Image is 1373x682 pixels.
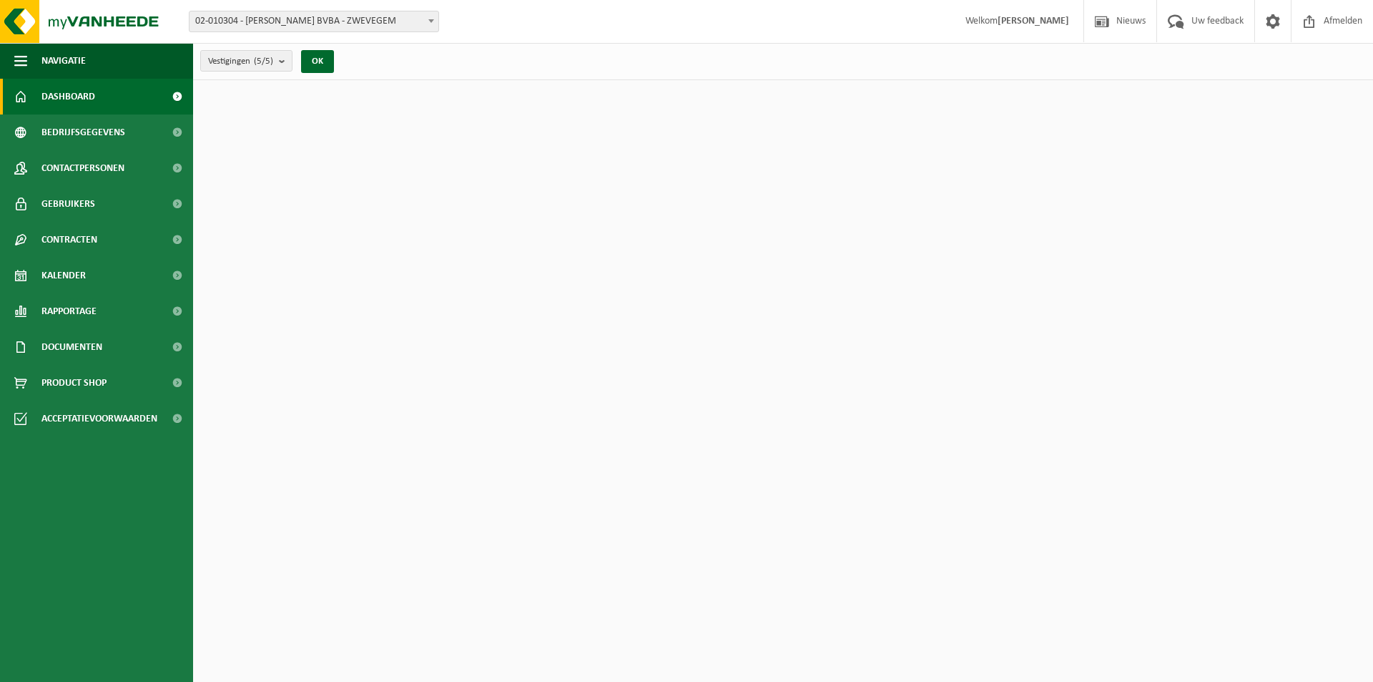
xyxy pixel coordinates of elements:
[998,16,1069,26] strong: [PERSON_NAME]
[301,50,334,73] button: OK
[208,51,273,72] span: Vestigingen
[41,186,95,222] span: Gebruikers
[41,79,95,115] span: Dashboard
[41,293,97,329] span: Rapportage
[254,57,273,66] count: (5/5)
[41,43,86,79] span: Navigatie
[41,329,102,365] span: Documenten
[189,11,439,32] span: 02-010304 - PUBLIMA LICHTRECLAME BVBA - ZWEVEGEM
[41,401,157,437] span: Acceptatievoorwaarden
[41,115,125,150] span: Bedrijfsgegevens
[41,258,86,293] span: Kalender
[200,50,292,72] button: Vestigingen(5/5)
[190,11,438,31] span: 02-010304 - PUBLIMA LICHTRECLAME BVBA - ZWEVEGEM
[41,365,107,401] span: Product Shop
[41,150,124,186] span: Contactpersonen
[41,222,97,258] span: Contracten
